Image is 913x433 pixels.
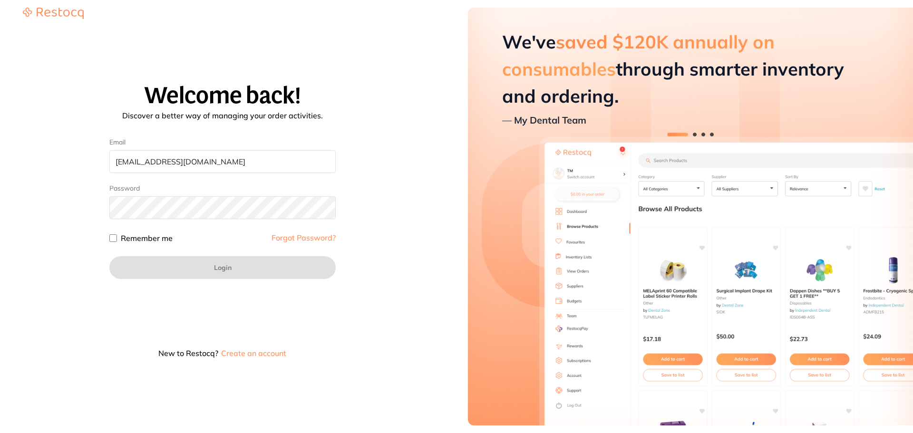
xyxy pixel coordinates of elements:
label: Remember me [121,234,173,242]
button: Create an account [220,349,287,357]
input: Enter your email [109,150,336,173]
img: Restocq preview [468,8,913,425]
aside: Hero [468,8,913,425]
label: Email [109,138,336,146]
img: Restocq [23,8,84,19]
a: Forgot Password? [272,234,336,241]
p: New to Restocq? [109,349,336,357]
iframe: Sign in with Google Button [105,289,209,310]
h1: Welcome back! [11,83,434,108]
label: Password [109,184,140,192]
button: Login [109,256,336,279]
p: Discover a better way of managing your order activities. [11,112,434,119]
